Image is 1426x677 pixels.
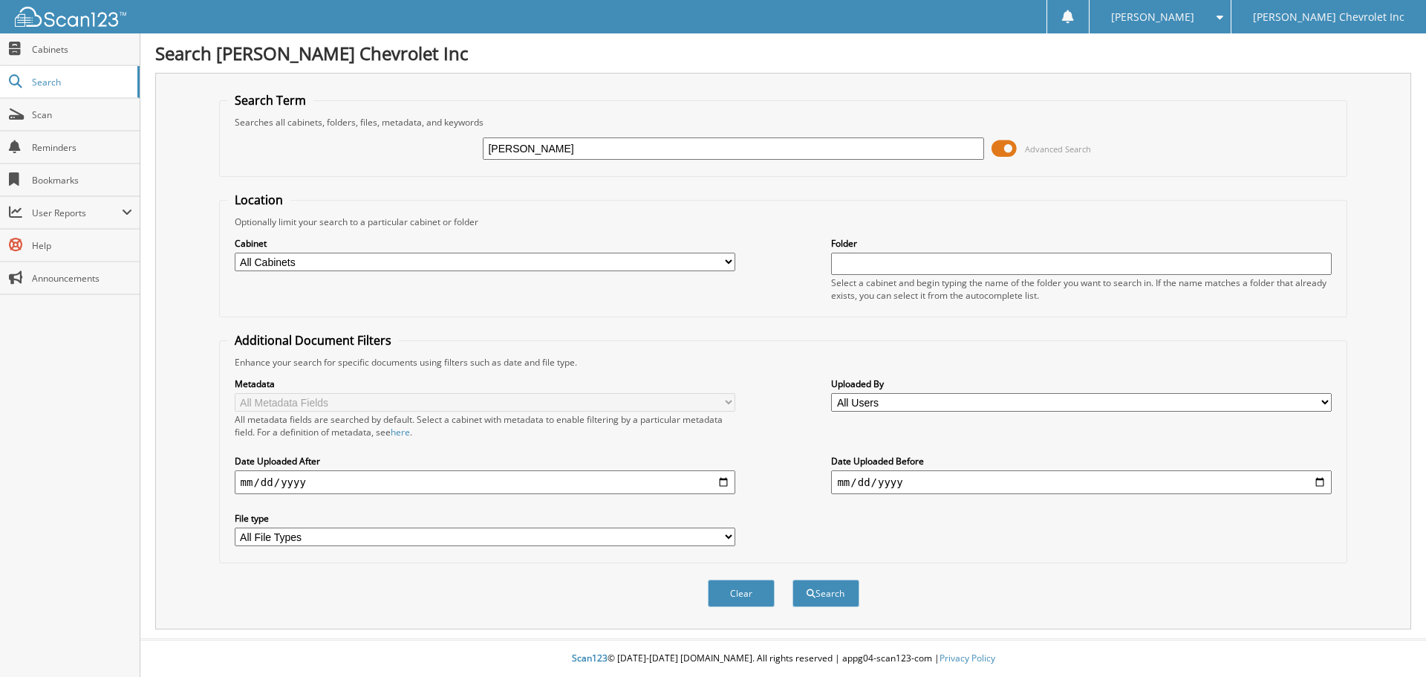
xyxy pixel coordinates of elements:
input: end [831,470,1332,494]
label: Uploaded By [831,378,1332,390]
legend: Search Term [227,92,313,108]
label: Cabinet [235,237,735,250]
label: Folder [831,237,1332,250]
div: Select a cabinet and begin typing the name of the folder you want to search in. If the name match... [831,276,1332,302]
label: Date Uploaded Before [831,455,1332,467]
input: start [235,470,735,494]
div: Optionally limit your search to a particular cabinet or folder [227,216,1340,228]
iframe: Chat Widget [1352,606,1426,677]
button: Search [792,580,859,607]
span: Bookmarks [32,174,132,187]
a: here [391,426,410,438]
span: Scan [32,108,132,121]
label: File type [235,512,735,525]
span: User Reports [32,207,122,219]
div: Searches all cabinets, folders, files, metadata, and keywords [227,116,1340,129]
label: Metadata [235,378,735,390]
legend: Additional Document Filters [227,332,399,349]
span: [PERSON_NAME] [1111,13,1194,22]
span: [PERSON_NAME] Chevrolet Inc [1253,13,1404,22]
a: Privacy Policy [940,652,995,664]
span: Help [32,239,132,252]
div: All metadata fields are searched by default. Select a cabinet with metadata to enable filtering b... [235,413,735,438]
span: Advanced Search [1025,143,1091,155]
span: Search [32,76,130,88]
div: Enhance your search for specific documents using filters such as date and file type. [227,356,1340,369]
label: Date Uploaded After [235,455,735,467]
span: Announcements [32,272,132,285]
span: Cabinets [32,43,132,56]
span: Reminders [32,141,132,154]
div: © [DATE]-[DATE] [DOMAIN_NAME]. All rights reserved | appg04-scan123-com | [140,641,1426,677]
img: scan123-logo-white.svg [15,7,126,27]
legend: Location [227,192,290,208]
h1: Search [PERSON_NAME] Chevrolet Inc [155,41,1411,65]
button: Clear [708,580,775,607]
span: Scan123 [572,652,608,664]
